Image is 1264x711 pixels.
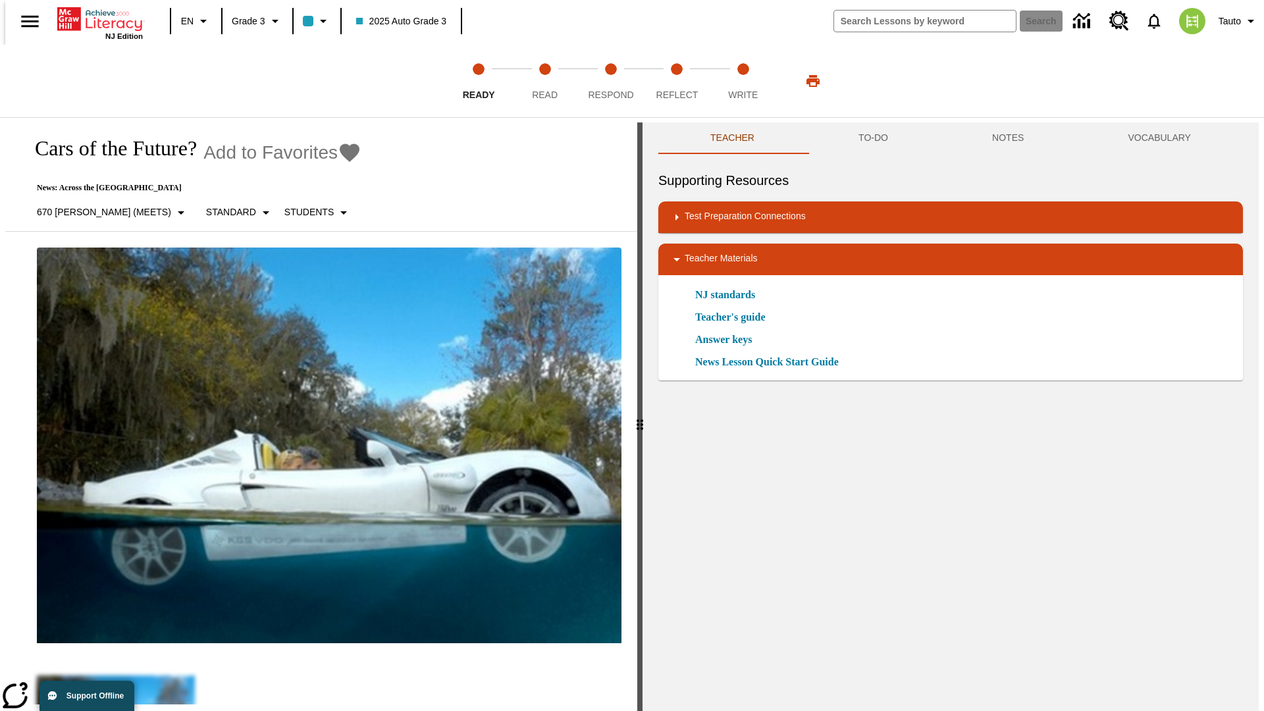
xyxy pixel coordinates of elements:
[1219,14,1241,28] span: Tauto
[66,691,124,700] span: Support Offline
[656,90,698,100] span: Reflect
[1171,4,1213,38] button: Select a new avatar
[1137,4,1171,38] a: Notifications
[37,205,171,219] p: 670 [PERSON_NAME] (Meets)
[792,69,834,93] button: Print
[685,209,806,225] p: Test Preparation Connections
[181,14,194,28] span: EN
[279,201,357,224] button: Select Student
[11,2,49,41] button: Open side menu
[588,90,633,100] span: Respond
[39,681,134,711] button: Support Offline
[643,122,1259,711] div: activity
[728,90,758,100] span: Write
[21,183,361,193] p: News: Across the [GEOGRAPHIC_DATA]
[705,45,781,117] button: Write step 5 of 5
[695,332,752,348] a: Answer keys, Will open in new browser window or tab
[57,5,143,40] div: Home
[695,287,763,303] a: NJ standards
[175,9,217,33] button: Language: EN, Select a language
[940,122,1076,154] button: NOTES
[284,205,334,219] p: Students
[32,201,194,224] button: Select Lexile, 670 Lexile (Meets)
[695,354,839,370] a: News Lesson Quick Start Guide, Will open in new browser window or tab
[203,141,361,164] button: Add to Favorites - Cars of the Future?
[658,201,1243,233] div: Test Preparation Connections
[226,9,288,33] button: Grade: Grade 3, Select a grade
[834,11,1016,32] input: search field
[573,45,649,117] button: Respond step 3 of 5
[639,45,715,117] button: Reflect step 4 of 5
[695,309,766,325] a: Teacher's guide, Will open in new browser window or tab
[685,251,758,267] p: Teacher Materials
[356,14,447,28] span: 2025 Auto Grade 3
[232,14,265,28] span: Grade 3
[203,142,338,163] span: Add to Favorites
[806,122,940,154] button: TO-DO
[1065,3,1101,39] a: Data Center
[1213,9,1264,33] button: Profile/Settings
[1076,122,1243,154] button: VOCABULARY
[1179,8,1205,34] img: avatar image
[463,90,495,100] span: Ready
[298,9,336,33] button: Class color is light blue. Change class color
[532,90,558,100] span: Read
[105,32,143,40] span: NJ Edition
[658,122,1243,154] div: Instructional Panel Tabs
[440,45,517,117] button: Ready step 1 of 5
[5,122,637,704] div: reading
[658,122,806,154] button: Teacher
[1101,3,1137,39] a: Resource Center, Will open in new tab
[206,205,256,219] p: Standard
[37,248,621,643] img: High-tech automobile treading water.
[21,136,197,161] h1: Cars of the Future?
[506,45,583,117] button: Read step 2 of 5
[637,122,643,711] div: Press Enter or Spacebar and then press right and left arrow keys to move the slider
[658,170,1243,191] h6: Supporting Resources
[658,244,1243,275] div: Teacher Materials
[201,201,279,224] button: Scaffolds, Standard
